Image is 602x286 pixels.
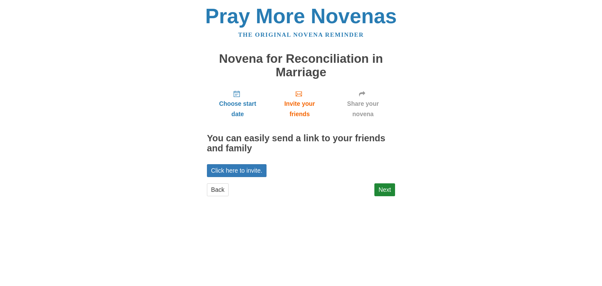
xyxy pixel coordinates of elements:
h1: Novena for Reconciliation in Marriage [207,52,395,79]
a: The original novena reminder [238,31,364,38]
a: Click here to invite. [207,164,267,177]
h2: You can easily send a link to your friends and family [207,133,395,154]
a: Share your novena [331,85,395,122]
span: Share your novena [337,99,389,119]
a: Back [207,183,229,196]
a: Pray More Novenas [205,4,397,28]
a: Choose start date [207,85,268,122]
span: Choose start date [213,99,262,119]
a: Invite your friends [268,85,331,122]
a: Next [374,183,395,196]
span: Invite your friends [275,99,325,119]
